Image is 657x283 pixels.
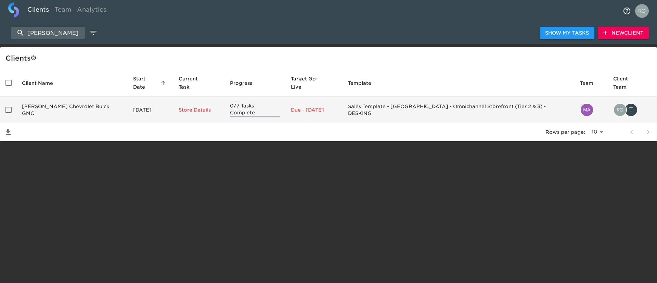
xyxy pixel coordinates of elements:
div: T [624,103,638,117]
img: Profile [635,4,649,18]
div: rohitvarma.addepalli@cdk.com, tammy.otto@spurrdealerships.com [613,103,652,117]
p: Store Details [179,106,219,113]
td: 0/7 Tasks Complete [224,97,285,123]
a: Analytics [74,2,109,19]
button: notifications [619,3,635,19]
td: Sales Template - [GEOGRAPHIC_DATA] - Omnichannel Storefront (Tier 2 & 3) - DESKING [343,97,575,123]
button: Show My Tasks [540,27,594,39]
img: rohitvarma.addepalli@cdk.com [614,104,626,116]
button: NewClient [598,27,649,39]
span: Team [580,79,602,87]
img: logo [8,2,19,17]
span: Target Go-Live [291,75,337,91]
div: Client s [5,53,654,64]
span: Current Task [179,75,219,91]
p: Due - [DATE] [291,106,337,113]
input: search [11,27,85,39]
svg: This is a list of all of your clients and clients shared with you [31,55,36,61]
td: [DATE] [128,97,173,123]
a: Clients [25,2,52,19]
span: New Client [603,29,643,37]
select: rows per page [588,127,606,137]
a: Team [52,2,74,19]
span: Client Name [22,79,62,87]
img: matthew.grajales@cdk.com [581,104,593,116]
p: Rows per page: [545,129,585,136]
td: [PERSON_NAME] Chevrolet Buick GMC [16,97,128,123]
span: Progress [230,79,261,87]
span: Template [348,79,380,87]
span: Client Team [613,75,652,91]
span: Show My Tasks [545,29,589,37]
span: Calculated based on the start date and the duration of all Tasks contained in this Hub. [291,75,328,91]
div: matthew.grajales@cdk.com [580,103,602,117]
span: This is the next Task in this Hub that should be completed [179,75,210,91]
button: edit [88,27,99,39]
span: Start Date [133,75,168,91]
